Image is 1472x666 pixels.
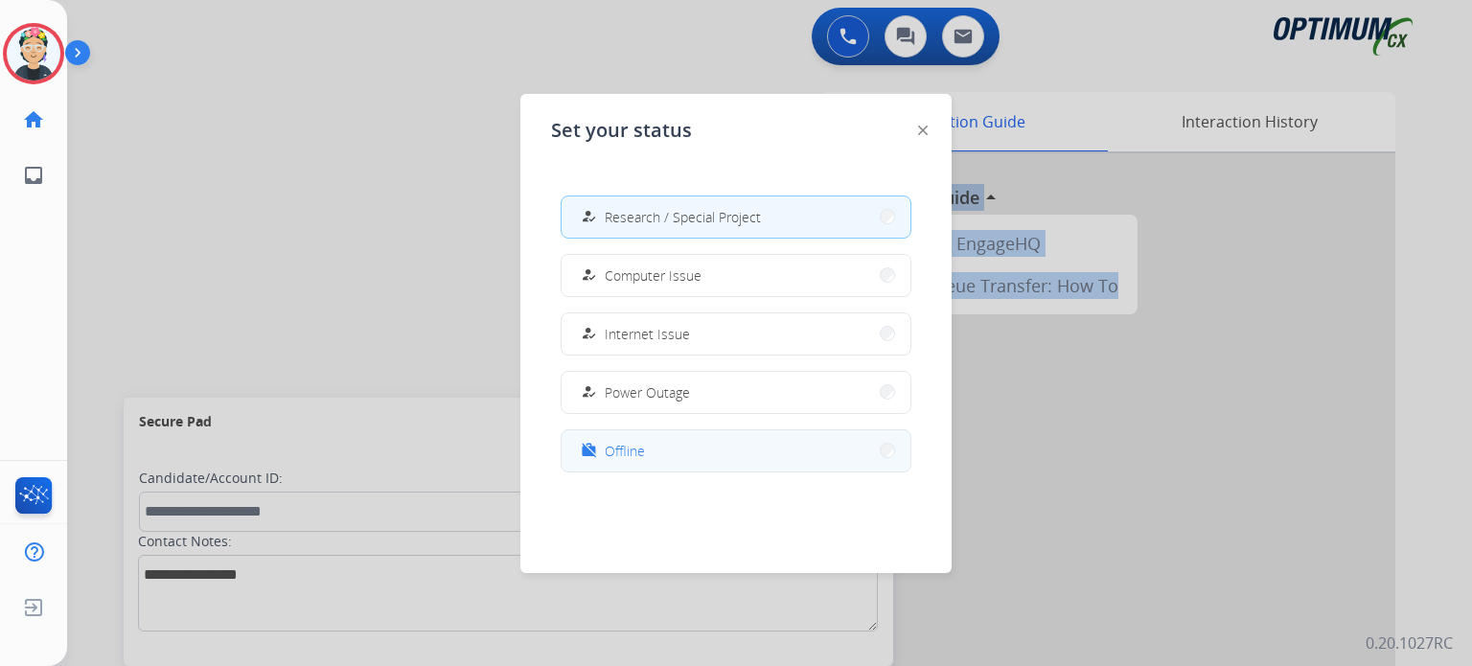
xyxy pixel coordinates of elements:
[562,255,910,296] button: Computer Issue
[605,265,701,286] span: Computer Issue
[562,313,910,355] button: Internet Issue
[22,108,45,131] mat-icon: home
[581,384,597,401] mat-icon: how_to_reg
[581,267,597,284] mat-icon: how_to_reg
[562,430,910,471] button: Offline
[581,326,597,342] mat-icon: how_to_reg
[1366,632,1453,655] p: 0.20.1027RC
[605,324,690,344] span: Internet Issue
[605,382,690,402] span: Power Outage
[581,209,597,225] mat-icon: how_to_reg
[551,117,692,144] span: Set your status
[918,126,928,135] img: close-button
[605,207,761,227] span: Research / Special Project
[605,441,645,461] span: Offline
[7,27,60,80] img: avatar
[581,443,597,459] mat-icon: work_off
[22,164,45,187] mat-icon: inbox
[562,372,910,413] button: Power Outage
[562,196,910,238] button: Research / Special Project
